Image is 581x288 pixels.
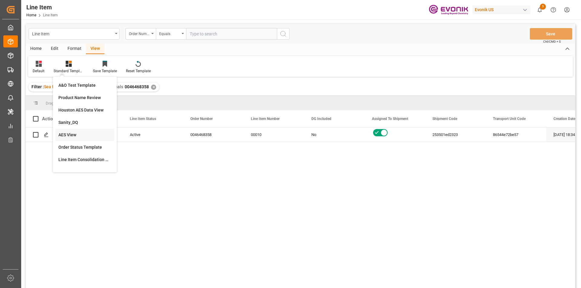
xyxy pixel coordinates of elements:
[58,82,111,89] div: A&O Test Template
[311,117,331,121] span: DG Included
[190,117,213,121] span: Order Number
[311,128,357,142] div: No
[31,84,44,89] span: Filter :
[156,28,186,40] button: open menu
[125,84,149,89] span: 0046468358
[58,132,111,138] div: AES View
[126,68,151,74] div: Reset Template
[425,128,486,142] div: 253501ed2323
[46,101,93,105] span: Drag here to set row groups
[44,84,65,89] span: Sea freight
[126,28,156,40] button: open menu
[58,119,111,126] div: Sanity_DQ
[159,30,180,37] div: Equals
[26,3,58,12] div: Line Item
[277,28,290,40] button: search button
[93,68,117,74] div: Save Template
[183,128,244,142] div: 0046468358
[251,117,280,121] span: Line Item Number
[429,5,468,15] img: Evonik-brand-mark-Deep-Purple-RGB.jpeg_1700498283.jpeg
[58,169,111,175] div: Stackable Review
[26,13,36,17] a: Home
[58,95,111,101] div: Product Name Review
[540,4,546,10] span: 5
[186,28,277,40] input: Type to search
[32,30,113,37] div: Line Item
[543,39,561,44] span: Ctrl/CMD + S
[130,128,176,142] div: Active
[26,44,46,54] div: Home
[129,30,149,37] div: Order Number
[372,117,408,121] span: Assigned To Shipment
[493,117,526,121] span: Transport Unit Code
[472,4,533,15] button: Evonik US
[130,117,156,121] span: Line Item Status
[432,117,457,121] span: Shipment Code
[86,44,104,54] div: View
[26,128,62,142] div: Press SPACE to select this row.
[472,5,530,14] div: Evonik US
[33,68,44,74] div: Default
[486,128,546,142] div: 86544e72be57
[58,144,111,150] div: Order Status Template
[58,157,111,163] div: Line Item Consolidation Template
[46,44,63,54] div: Edit
[58,107,111,113] div: Houston AES Data View
[151,85,156,90] div: ✕
[547,3,560,17] button: Help Center
[63,44,86,54] div: Format
[42,116,55,121] div: Action
[29,28,120,40] button: open menu
[533,3,547,17] button: show 5 new notifications
[54,68,84,74] div: Standard Templates
[553,117,575,121] span: Creation Date
[244,128,304,142] div: 00010
[530,28,572,40] button: Save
